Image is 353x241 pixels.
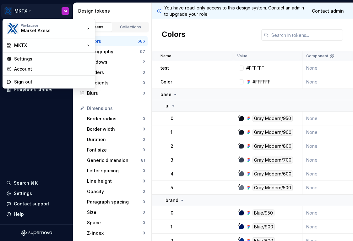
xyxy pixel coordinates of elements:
img: 6599c211-2218-4379-aa47-474b768e6477.png [7,23,19,34]
div: Settings [14,56,91,62]
div: Market Axess [21,27,74,34]
div: Sign out [14,79,91,85]
div: Account [14,66,91,72]
div: MKTX [14,42,85,49]
div: Workspace [21,24,85,27]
